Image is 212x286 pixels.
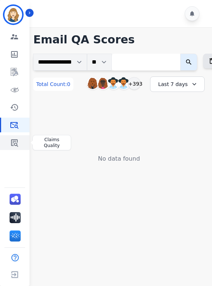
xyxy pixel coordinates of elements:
[33,33,205,46] h1: Email QA Scores
[150,76,205,92] div: Last 7 days
[33,154,205,163] div: No data found
[33,78,73,91] div: Total Count:
[67,81,70,87] span: 0
[4,6,22,24] img: Bordered avatar
[128,77,140,90] div: +393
